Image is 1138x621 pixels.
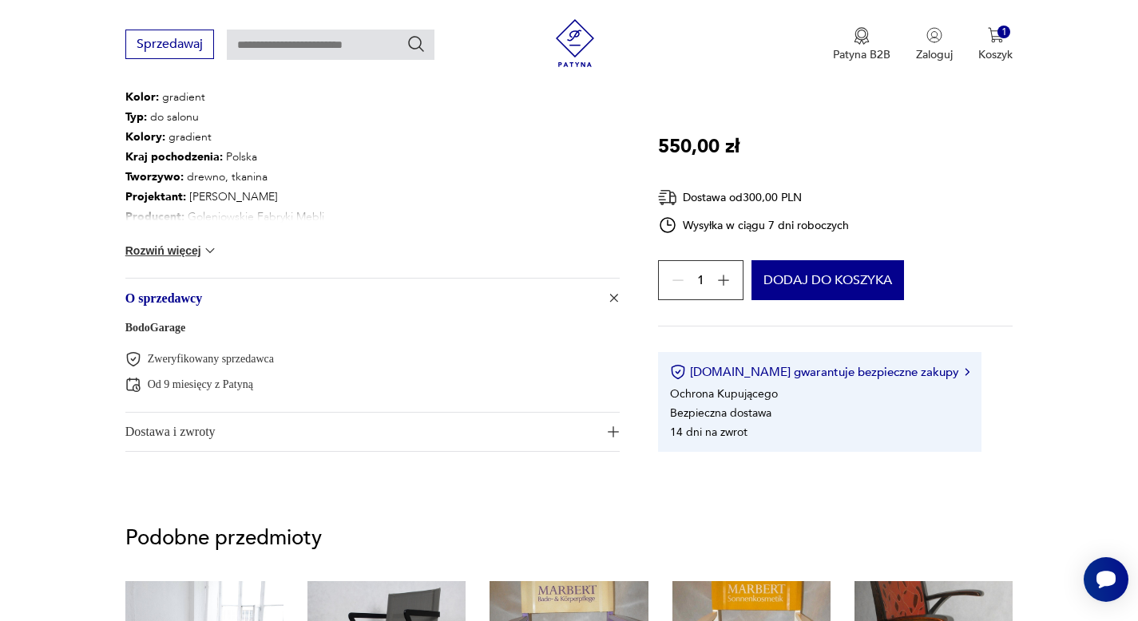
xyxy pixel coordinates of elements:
[988,27,1004,43] img: Ikona koszyka
[670,386,778,401] li: Ochrona Kupującego
[605,290,621,306] img: Ikona plusa
[125,187,486,207] p: [PERSON_NAME]
[125,317,620,412] div: Ikona plusaO sprzedawcy
[658,132,740,162] p: 550,00 zł
[658,188,677,208] img: Ikona dostawy
[148,377,253,392] p: Od 9 miesięcy z Patyną
[658,216,850,235] div: Wysyłka w ciągu 7 dni roboczych
[1084,557,1128,602] iframe: Smartsupp widget button
[916,27,953,62] button: Zaloguj
[833,47,890,62] p: Patyna B2B
[125,149,223,164] b: Kraj pochodzenia :
[670,364,686,380] img: Ikona certyfikatu
[125,528,1013,548] p: Podobne przedmioty
[608,426,619,437] img: Ikona plusa
[978,27,1013,62] button: 1Koszyk
[670,405,771,421] li: Bezpieczna dostawa
[125,207,486,227] p: Goleniowskie Fabryki Mebli
[125,279,597,317] span: O sprzedawcy
[125,243,218,259] button: Rozwiń więcej
[965,368,969,376] img: Ikona strzałki w prawo
[125,107,486,127] p: do salonu
[125,209,184,224] b: Producent :
[125,189,186,204] b: Projektant :
[125,147,486,167] p: Polska
[125,322,185,334] a: BodoGarage
[551,19,599,67] img: Patyna - sklep z meblami i dekoracjami vintage
[916,47,953,62] p: Zaloguj
[125,279,620,317] button: Ikona plusaO sprzedawcy
[125,169,184,184] b: Tworzywo :
[125,413,597,451] span: Dostawa i zwroty
[978,47,1013,62] p: Koszyk
[148,351,274,366] p: Zweryfikowany sprzedawca
[125,87,486,107] p: gradient
[125,377,141,393] img: Od 9 miesięcy z Patyną
[406,34,426,53] button: Szukaj
[125,40,214,51] a: Sprzedawaj
[125,127,486,147] p: gradient
[833,27,890,62] a: Ikona medaluPatyna B2B
[658,188,850,208] div: Dostawa od 300,00 PLN
[125,413,620,451] button: Ikona plusaDostawa i zwroty
[751,260,904,300] button: Dodaj do koszyka
[670,364,969,380] button: [DOMAIN_NAME] gwarantuje bezpieczne zakupy
[202,243,218,259] img: chevron down
[997,26,1011,39] div: 1
[926,27,942,43] img: Ikonka użytkownika
[697,275,704,286] span: 1
[125,30,214,59] button: Sprzedawaj
[125,167,486,187] p: drewno, tkanina
[125,109,147,125] b: Typ :
[670,425,747,440] li: 14 dni na zwrot
[125,351,141,367] img: Zweryfikowany sprzedawca
[125,89,159,105] b: Kolor:
[125,129,165,144] b: Kolory :
[833,27,890,62] button: Patyna B2B
[854,27,870,45] img: Ikona medalu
